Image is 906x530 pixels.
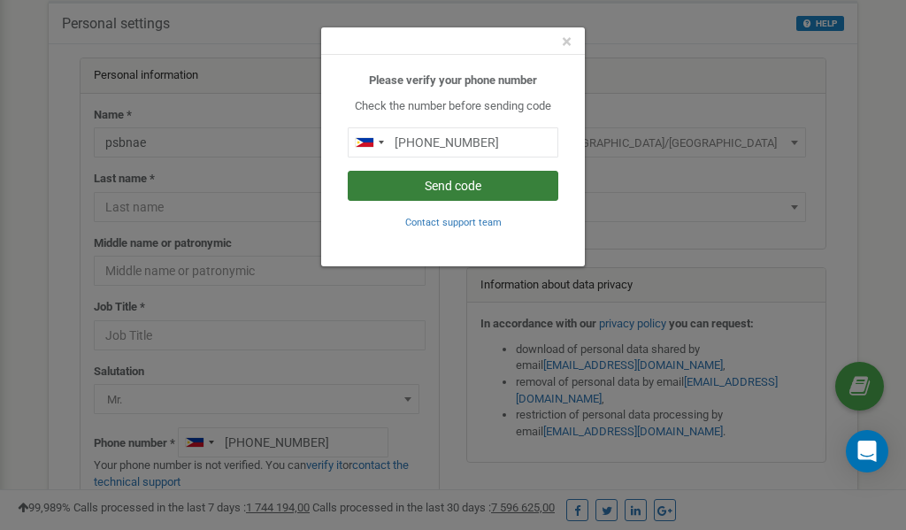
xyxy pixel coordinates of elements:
[349,128,389,157] div: Telephone country code
[562,33,572,51] button: Close
[846,430,888,472] div: Open Intercom Messenger
[369,73,537,87] b: Please verify your phone number
[405,217,502,228] small: Contact support team
[348,127,558,157] input: 0905 123 4567
[348,98,558,115] p: Check the number before sending code
[405,215,502,228] a: Contact support team
[348,171,558,201] button: Send code
[562,31,572,52] span: ×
